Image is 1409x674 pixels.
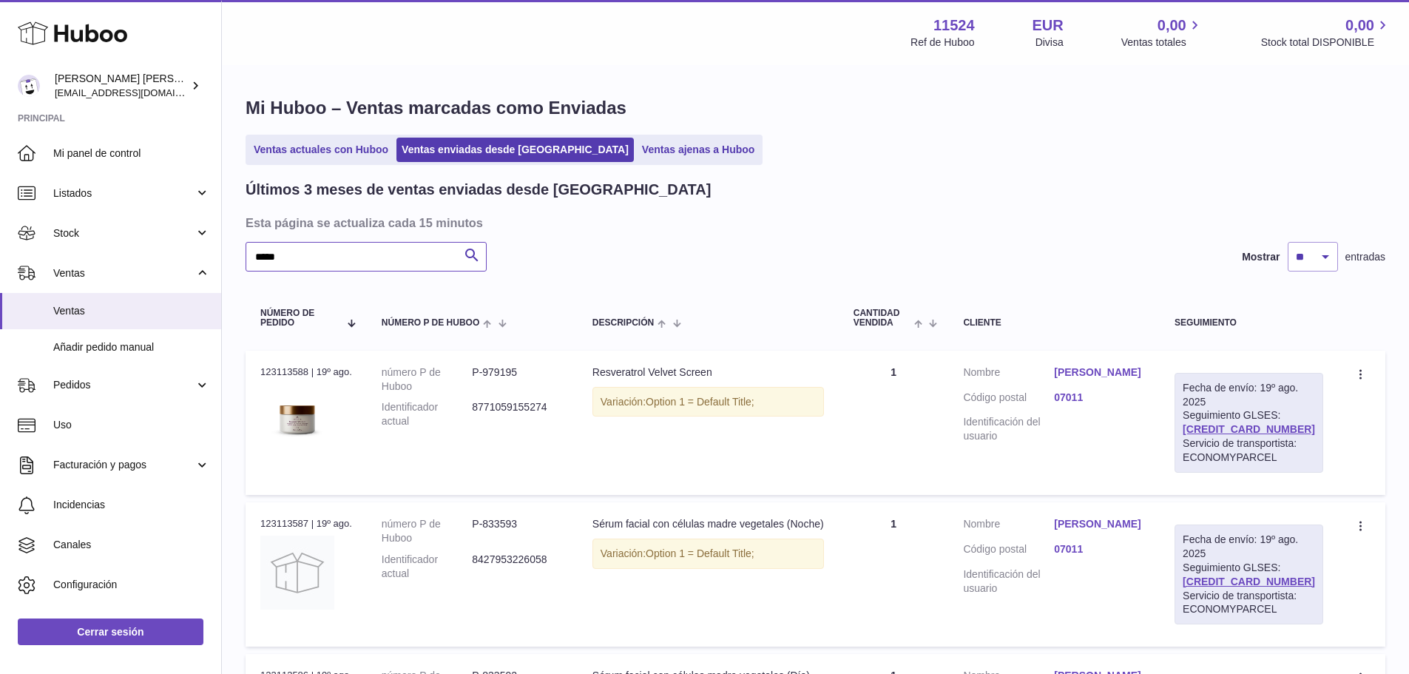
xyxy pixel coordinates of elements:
div: Fecha de envío: 19º ago. 2025 [1183,533,1315,561]
div: Seguimiento GLSES: [1175,373,1323,473]
a: Ventas enviadas desde [GEOGRAPHIC_DATA] [396,138,634,162]
span: [EMAIL_ADDRESS][DOMAIN_NAME] [55,87,217,98]
strong: 11524 [933,16,975,36]
span: Ventas [53,266,195,280]
img: NIRUVITA_jpg.webp [260,383,334,457]
img: internalAdmin-11524@internal.huboo.com [18,75,40,97]
strong: EUR [1033,16,1064,36]
span: 0,00 [1345,16,1374,36]
dd: 8427953226058 [472,553,563,581]
div: Variación: [592,539,824,569]
div: 123113587 | 19º ago. [260,517,352,530]
span: Descripción [592,318,654,328]
span: Option 1 = Default Title; [646,547,754,559]
dt: Nombre [963,517,1054,535]
div: 123113588 | 19º ago. [260,365,352,379]
span: Configuración [53,578,210,592]
h3: Esta página se actualiza cada 15 minutos [246,215,1382,231]
div: [PERSON_NAME] [PERSON_NAME] [55,72,188,100]
a: 0,00 Stock total DISPONIBLE [1261,16,1391,50]
dt: Identificación del usuario [963,567,1054,596]
a: [CREDIT_CARD_NUMBER] [1183,423,1315,435]
span: Añadir pedido manual [53,340,210,354]
a: 0,00 Ventas totales [1121,16,1203,50]
dt: Identificador actual [382,400,473,428]
span: Pedidos [53,378,195,392]
h2: Últimos 3 meses de ventas enviadas desde [GEOGRAPHIC_DATA] [246,180,711,200]
dt: Identificación del usuario [963,415,1054,443]
div: Fecha de envío: 19º ago. 2025 [1183,381,1315,409]
span: Ventas [53,304,210,318]
a: [PERSON_NAME] [1054,365,1145,380]
span: Ventas totales [1121,36,1203,50]
dd: P-833593 [472,517,563,545]
span: Incidencias [53,498,210,512]
dt: Nombre [963,365,1054,383]
span: Número de pedido [260,309,339,328]
label: Mostrar [1242,250,1280,264]
div: Servicio de transportista: ECONOMYPARCEL [1183,437,1315,465]
dd: P-979195 [472,365,563,394]
span: Facturación y pagos [53,458,195,472]
div: Seguimiento [1175,318,1323,328]
a: 07011 [1054,391,1145,405]
dt: Identificador actual [382,553,473,581]
span: Cantidad vendida [854,309,910,328]
span: número P de Huboo [382,318,479,328]
td: 1 [839,502,949,647]
div: Resveratrol Velvet Screen [592,365,824,380]
div: Variación: [592,387,824,417]
div: Seguimiento GLSES: [1175,525,1323,624]
div: Divisa [1035,36,1064,50]
div: Servicio de transportista: ECONOMYPARCEL [1183,589,1315,617]
span: entradas [1345,250,1385,264]
td: 1 [839,351,949,495]
a: Ventas ajenas a Huboo [637,138,760,162]
span: Stock total DISPONIBLE [1261,36,1391,50]
span: Listados [53,186,195,200]
dt: número P de Huboo [382,517,473,545]
span: Uso [53,418,210,432]
a: [CREDIT_CARD_NUMBER] [1183,576,1315,587]
dt: Código postal [963,542,1054,560]
span: Option 1 = Default Title; [646,396,754,408]
a: Ventas actuales con Huboo [249,138,393,162]
a: 07011 [1054,542,1145,556]
div: Sérum facial con células madre vegetales (Noche) [592,517,824,531]
dt: número P de Huboo [382,365,473,394]
div: Ref de Huboo [910,36,974,50]
span: 0,00 [1158,16,1186,36]
h1: Mi Huboo – Ventas marcadas como Enviadas [246,96,1385,120]
span: Canales [53,538,210,552]
div: Cliente [963,318,1145,328]
img: no-photo.jpg [260,536,334,610]
a: Cerrar sesión [18,619,203,645]
dd: 8771059155274 [472,400,563,428]
span: Stock [53,226,195,240]
span: Mi panel de control [53,146,210,161]
dt: Código postal [963,391,1054,408]
a: [PERSON_NAME] [1054,517,1145,531]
